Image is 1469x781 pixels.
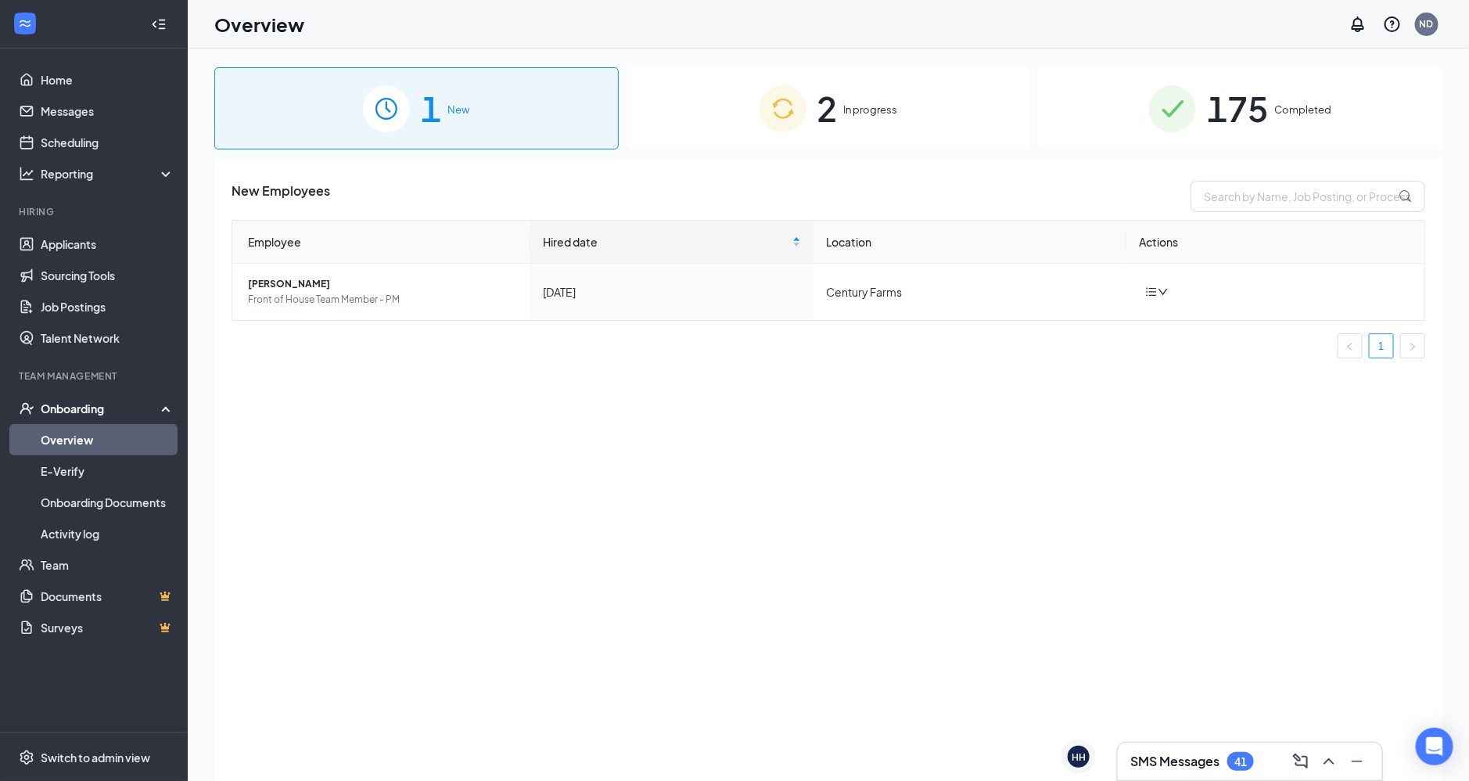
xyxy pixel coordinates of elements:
[543,233,789,250] span: Hired date
[1370,334,1393,358] a: 1
[41,612,174,643] a: SurveysCrown
[814,221,1126,264] th: Location
[1316,749,1341,774] button: ChevronUp
[421,81,441,135] span: 1
[151,16,167,32] svg: Collapse
[19,166,34,182] svg: Analysis
[41,166,175,182] div: Reporting
[232,221,530,264] th: Employee
[844,102,898,117] span: In progress
[543,283,801,301] div: [DATE]
[1130,753,1219,770] h3: SMS Messages
[1408,342,1417,351] span: right
[19,369,171,383] div: Team Management
[817,81,838,135] span: 2
[1291,752,1310,771] svg: ComposeMessage
[1400,333,1425,358] button: right
[1207,81,1268,135] span: 175
[1416,728,1453,765] div: Open Intercom Messenger
[1274,102,1331,117] span: Completed
[248,292,518,308] span: Front of House Team Member - PM
[41,95,174,127] a: Messages
[41,229,174,260] a: Applicants
[1349,15,1367,34] svg: Notifications
[232,181,330,212] span: New Employees
[1369,333,1394,358] li: 1
[1338,333,1363,358] button: left
[41,291,174,322] a: Job Postings
[1234,755,1247,768] div: 41
[17,16,33,31] svg: WorkstreamLogo
[1400,333,1425,358] li: Next Page
[1348,752,1367,771] svg: Minimize
[1345,749,1370,774] button: Minimize
[41,64,174,95] a: Home
[814,264,1126,320] td: Century Farms
[447,102,469,117] span: New
[41,260,174,291] a: Sourcing Tools
[1072,750,1086,764] div: HH
[1158,286,1169,297] span: down
[248,276,518,292] span: [PERSON_NAME]
[1383,15,1402,34] svg: QuestionInfo
[19,401,34,416] svg: UserCheck
[1338,333,1363,358] li: Previous Page
[41,750,150,765] div: Switch to admin view
[1320,752,1338,771] svg: ChevronUp
[1191,181,1425,212] input: Search by Name, Job Posting, or Process
[1345,342,1355,351] span: left
[41,518,174,549] a: Activity log
[41,549,174,581] a: Team
[1288,749,1313,774] button: ComposeMessage
[41,581,174,612] a: DocumentsCrown
[41,322,174,354] a: Talent Network
[1145,286,1158,298] span: bars
[41,401,161,416] div: Onboarding
[1126,221,1424,264] th: Actions
[41,487,174,518] a: Onboarding Documents
[214,11,304,38] h1: Overview
[41,127,174,158] a: Scheduling
[19,750,34,765] svg: Settings
[41,455,174,487] a: E-Verify
[1420,17,1434,31] div: ND
[41,424,174,455] a: Overview
[19,205,171,218] div: Hiring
